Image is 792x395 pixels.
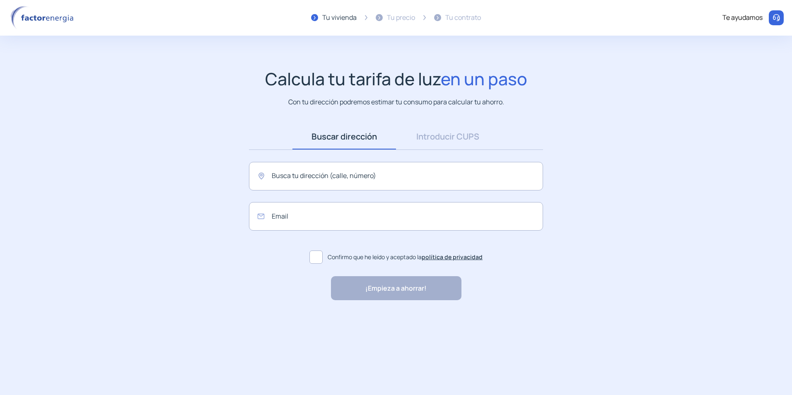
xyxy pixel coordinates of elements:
a: Buscar dirección [292,124,396,149]
img: llamar [772,14,780,22]
span: en un paso [441,67,527,90]
div: Tu vivienda [322,12,357,23]
div: Tu precio [387,12,415,23]
img: logo factor [8,6,79,30]
div: Te ayudamos [722,12,763,23]
a: política de privacidad [422,253,483,261]
span: Confirmo que he leído y aceptado la [328,253,483,262]
a: Introducir CUPS [396,124,500,149]
h1: Calcula tu tarifa de luz [265,69,527,89]
div: Tu contrato [445,12,481,23]
p: Con tu dirección podremos estimar tu consumo para calcular tu ahorro. [288,97,504,107]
